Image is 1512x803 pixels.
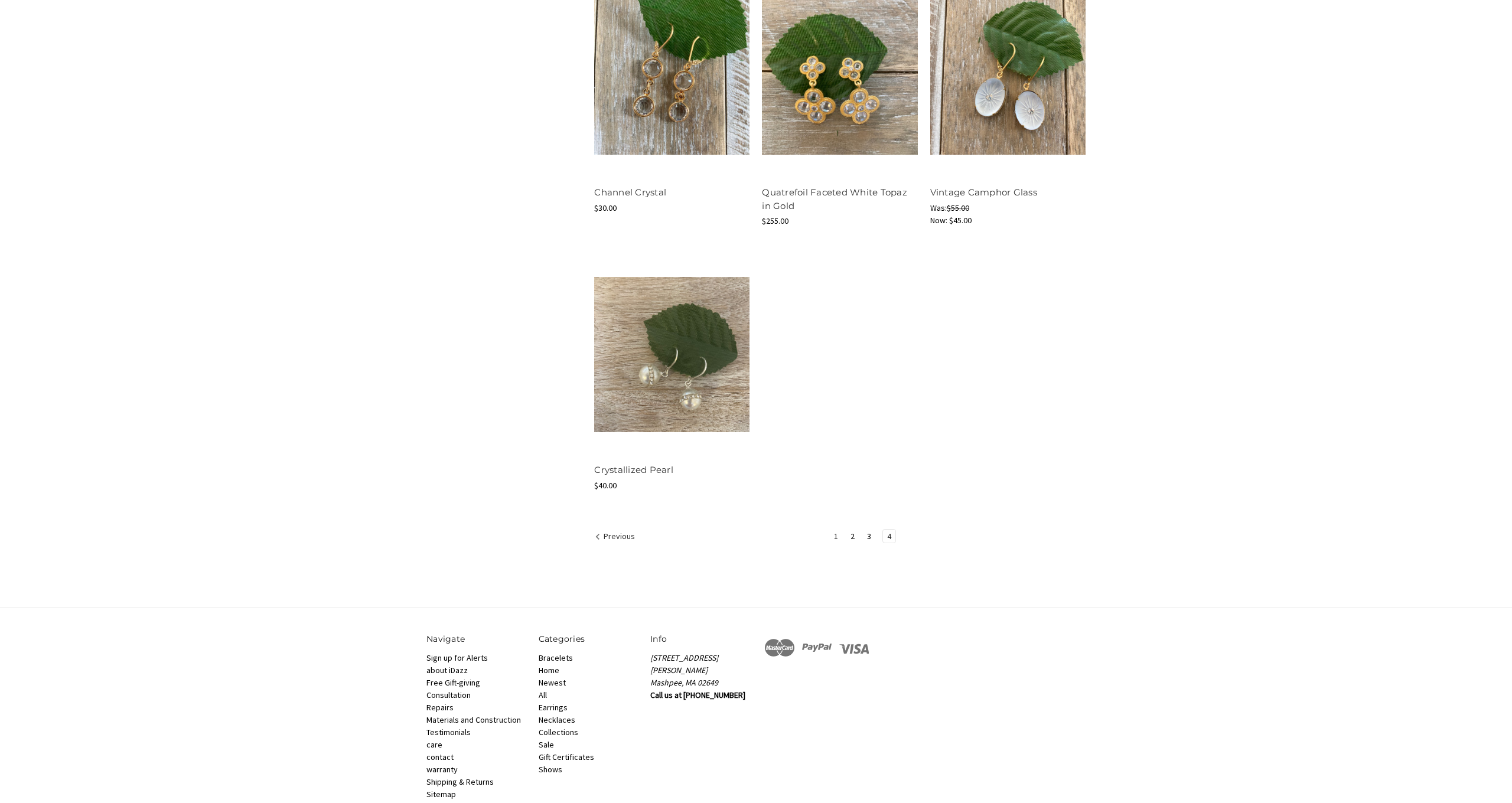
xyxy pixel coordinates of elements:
a: Free Gift-giving Consultation [426,677,480,700]
a: Home [539,665,559,675]
a: care [426,739,442,750]
a: Testimonials [426,727,471,737]
span: $255.00 [762,216,788,226]
a: Page 2 of 4 [846,530,859,543]
a: Previous [595,530,639,545]
strong: Call us at [PHONE_NUMBER] [650,690,745,700]
a: Necklaces [539,714,575,725]
a: Bracelets [539,652,573,663]
a: Materials and Construction [426,714,521,725]
a: Sitemap [426,789,456,799]
address: [STREET_ADDRESS][PERSON_NAME] Mashpee, MA 02649 [650,652,750,689]
a: Shows [539,764,562,775]
a: warranty [426,764,458,775]
img: Crystallized Pearl [594,277,750,432]
a: Page 3 of 4 [863,530,875,543]
span: Now: [930,215,947,226]
span: $55.00 [947,203,969,213]
a: Newest [539,677,566,688]
span: $45.00 [949,215,972,226]
a: Sale [539,739,554,750]
h5: Navigate [426,633,526,645]
a: Quatrefoil Faceted White Topaz in Gold [762,187,907,211]
div: Was: [930,202,1086,214]
a: Page 1 of 4 [830,530,842,543]
span: $40.00 [594,480,617,491]
a: Collections [539,727,578,737]
a: Crystallized Pearl [594,464,673,475]
a: Channel Crystal [594,187,666,198]
a: Repairs [426,702,454,713]
a: All [539,690,547,700]
a: Earrings [539,702,568,713]
a: contact [426,752,454,762]
a: about iDazz [426,665,468,675]
h5: Info [650,633,750,645]
nav: pagination [594,529,1086,546]
a: Page 4 of 4 [883,530,895,543]
span: $30.00 [594,203,617,213]
a: Crystallized Pearl [594,252,750,457]
a: Gift Certificates [539,752,594,762]
a: Shipping & Returns [426,776,494,787]
a: Vintage Camphor Glass [930,187,1037,198]
h5: Categories [539,633,638,645]
a: Sign up for Alerts [426,652,488,663]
